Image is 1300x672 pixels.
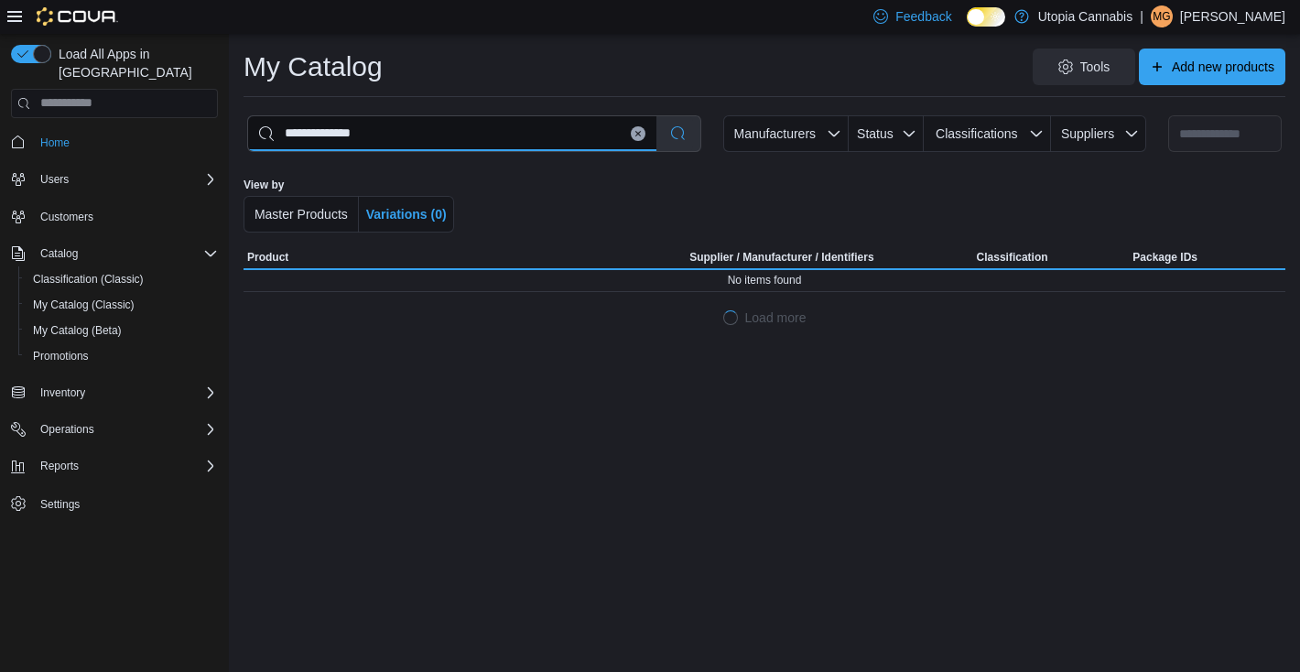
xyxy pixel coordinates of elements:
[33,131,218,154] span: Home
[359,196,454,233] button: Variations (0)
[33,492,218,515] span: Settings
[1038,5,1133,27] p: Utopia Cannabis
[631,126,645,141] button: Clear input
[33,418,218,440] span: Operations
[4,203,225,230] button: Customers
[40,459,79,473] span: Reports
[33,132,77,154] a: Home
[40,385,85,400] span: Inventory
[26,345,96,367] a: Promotions
[255,207,348,222] span: Master Products
[936,126,1017,141] span: Classifications
[734,126,816,141] span: Manufacturers
[1051,115,1146,152] button: Suppliers
[1132,250,1197,265] span: Package IDs
[4,417,225,442] button: Operations
[18,318,225,343] button: My Catalog (Beta)
[33,493,87,515] a: Settings
[40,135,70,150] span: Home
[244,178,284,192] label: View by
[366,207,447,222] span: Variations (0)
[33,455,86,477] button: Reports
[40,497,80,512] span: Settings
[1172,58,1274,76] span: Add new products
[40,210,93,224] span: Customers
[4,490,225,516] button: Settings
[26,320,218,341] span: My Catalog (Beta)
[716,299,814,336] button: LoadingLoad more
[33,206,101,228] a: Customers
[244,196,359,233] button: Master Products
[40,422,94,437] span: Operations
[1153,5,1170,27] span: MG
[40,246,78,261] span: Catalog
[924,115,1051,152] button: Classifications
[1140,5,1143,27] p: |
[1151,5,1173,27] div: Madison Goldstein
[895,7,951,26] span: Feedback
[4,453,225,479] button: Reports
[11,122,218,565] nav: Complex example
[728,273,802,287] span: No items found
[18,266,225,292] button: Classification (Classic)
[18,343,225,369] button: Promotions
[33,298,135,312] span: My Catalog (Classic)
[26,268,151,290] a: Classification (Classic)
[1033,49,1135,85] button: Tools
[33,168,76,190] button: Users
[857,126,894,141] span: Status
[40,172,69,187] span: Users
[4,380,225,406] button: Inventory
[33,418,102,440] button: Operations
[33,323,122,338] span: My Catalog (Beta)
[18,292,225,318] button: My Catalog (Classic)
[26,294,142,316] a: My Catalog (Classic)
[1180,5,1285,27] p: [PERSON_NAME]
[33,349,89,363] span: Promotions
[33,382,92,404] button: Inventory
[37,7,118,26] img: Cova
[26,294,218,316] span: My Catalog (Classic)
[244,49,383,85] h1: My Catalog
[689,250,873,265] div: Supplier / Manufacturer / Identifiers
[745,309,807,327] span: Load more
[26,268,218,290] span: Classification (Classic)
[33,272,144,287] span: Classification (Classic)
[33,382,218,404] span: Inventory
[664,250,873,265] span: Supplier / Manufacturer / Identifiers
[33,243,85,265] button: Catalog
[33,205,218,228] span: Customers
[4,129,225,156] button: Home
[1061,126,1114,141] span: Suppliers
[967,7,1005,27] input: Dark Mode
[4,167,225,192] button: Users
[723,310,738,325] span: Loading
[4,241,225,266] button: Catalog
[1139,49,1285,85] button: Add new products
[723,115,848,152] button: Manufacturers
[849,115,925,152] button: Status
[26,345,218,367] span: Promotions
[33,168,218,190] span: Users
[33,243,218,265] span: Catalog
[33,455,218,477] span: Reports
[977,250,1048,265] span: Classification
[1080,58,1110,76] span: Tools
[51,45,218,81] span: Load All Apps in [GEOGRAPHIC_DATA]
[247,250,288,265] span: Product
[26,320,129,341] a: My Catalog (Beta)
